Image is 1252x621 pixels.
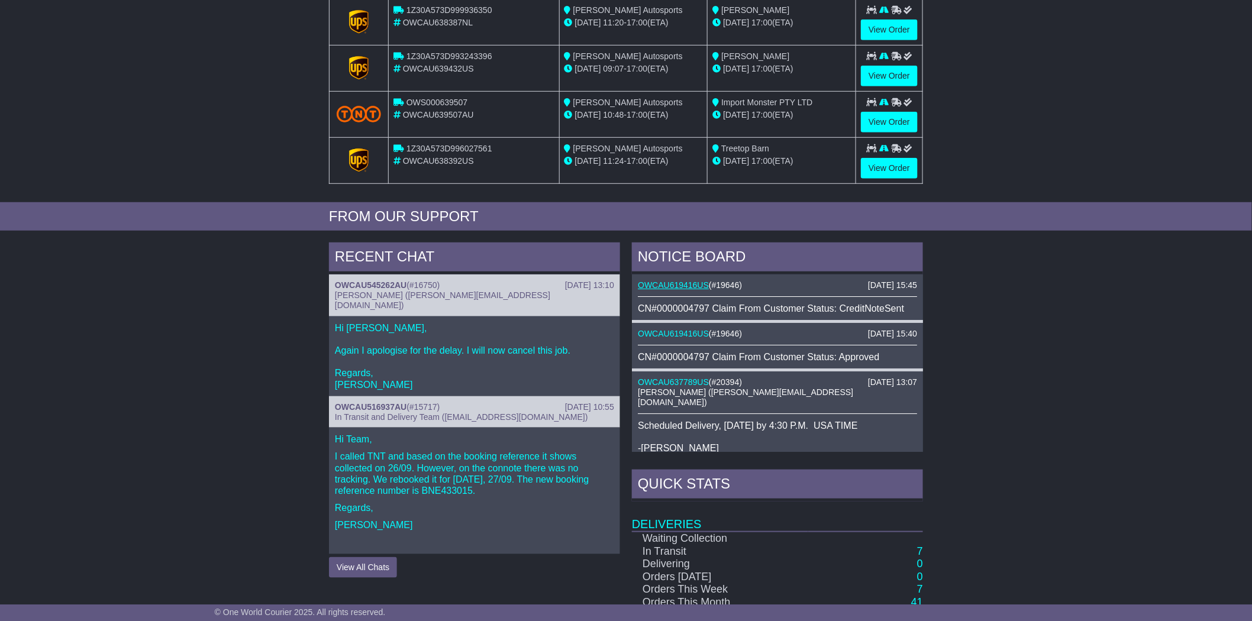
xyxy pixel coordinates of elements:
div: ( ) [335,402,614,412]
span: 17:00 [627,110,647,119]
div: FROM OUR SUPPORT [329,208,923,225]
p: Regards, [335,502,614,513]
p: Scheduled Delivery, [DATE] by 4:30 P.M. USA TIME -[PERSON_NAME] [638,420,917,454]
p: Hi [PERSON_NAME], Again I apologise for the delay. I will now cancel this job. Regards, [PERSON_N... [335,322,614,390]
span: © One World Courier 2025. All rights reserved. [215,607,386,617]
span: [DATE] [575,156,601,166]
div: [DATE] 13:10 [565,280,614,290]
span: [DATE] [575,64,601,73]
div: [DATE] 15:40 [868,329,917,339]
span: 1Z30A573D996027561 [406,144,492,153]
span: [PERSON_NAME] Autosports [573,144,683,153]
a: 7 [917,583,923,595]
button: View All Chats [329,557,397,578]
a: OWCAU619416US [638,329,709,338]
span: 17:00 [627,64,647,73]
td: Delivering [632,558,808,571]
span: [PERSON_NAME] ([PERSON_NAME][EMAIL_ADDRESS][DOMAIN_NAME]) [638,387,853,407]
div: ( ) [638,280,917,290]
div: [DATE] 10:55 [565,402,614,412]
div: CN#0000004797 Claim From Customer Status: CreditNoteSent [638,303,917,314]
span: OWS000639507 [406,98,468,107]
span: #19646 [712,329,740,338]
td: Waiting Collection [632,532,808,545]
a: OWCAU516937AU [335,402,406,412]
p: Hi Team, [335,434,614,445]
a: 41 [911,596,923,608]
p: I called TNT and based on the booking reference it shows collected on 26/09. However, on the conn... [335,451,614,496]
span: 17:00 [751,18,772,27]
div: (ETA) [712,17,851,29]
div: (ETA) [712,155,851,167]
span: [PERSON_NAME] ([PERSON_NAME][EMAIL_ADDRESS][DOMAIN_NAME]) [335,290,550,310]
span: [DATE] [723,156,749,166]
img: TNT_Domestic.png [337,106,381,122]
span: [PERSON_NAME] [721,51,789,61]
td: Orders [DATE] [632,571,808,584]
a: View Order [861,20,918,40]
div: NOTICE BOARD [632,242,923,274]
a: OWCAU637789US [638,377,709,387]
a: OWCAU545262AU [335,280,406,290]
div: ( ) [638,377,917,387]
span: [DATE] [723,64,749,73]
span: OWCAU638392US [403,156,474,166]
a: View Order [861,158,918,179]
span: 09:07 [604,64,624,73]
p: [PERSON_NAME] [335,519,614,531]
div: CN#0000004797 Claim From Customer Status: Approved [638,351,917,363]
span: 1Z30A573D993243396 [406,51,492,61]
span: 17:00 [751,64,772,73]
img: GetCarrierServiceLogo [349,148,369,172]
div: [DATE] 13:07 [868,377,917,387]
a: 7 [917,545,923,557]
td: Orders This Month [632,596,808,609]
a: 0 [917,571,923,583]
span: [DATE] [723,110,749,119]
div: - (ETA) [564,17,703,29]
span: In Transit and Delivery Team ([EMAIL_ADDRESS][DOMAIN_NAME]) [335,412,588,422]
span: [DATE] [723,18,749,27]
td: Orders This Week [632,583,808,596]
span: 11:20 [604,18,624,27]
div: - (ETA) [564,155,703,167]
span: [DATE] [575,18,601,27]
span: Import Monster PTY LTD [721,98,812,107]
a: OWCAU619416US [638,280,709,290]
div: - (ETA) [564,63,703,75]
span: 17:00 [751,156,772,166]
span: 11:24 [604,156,624,166]
span: [PERSON_NAME] Autosports [573,51,683,61]
div: ( ) [638,329,917,339]
td: In Transit [632,545,808,558]
a: View Order [861,112,918,132]
span: #19646 [712,280,740,290]
span: #15717 [409,402,437,412]
span: 10:48 [604,110,624,119]
span: OWCAU638387NL [403,18,473,27]
span: 17:00 [627,18,647,27]
span: 17:00 [627,156,647,166]
span: OWCAU639507AU [403,110,474,119]
img: GetCarrierServiceLogo [349,56,369,80]
td: Deliveries [632,502,923,532]
div: - (ETA) [564,109,703,121]
span: 1Z30A573D999936350 [406,5,492,15]
div: ( ) [335,280,614,290]
div: RECENT CHAT [329,242,620,274]
span: [PERSON_NAME] Autosports [573,5,683,15]
a: View Order [861,66,918,86]
span: #16750 [409,280,437,290]
span: [DATE] [575,110,601,119]
span: 17:00 [751,110,772,119]
img: GetCarrierServiceLogo [349,10,369,34]
div: [DATE] 15:45 [868,280,917,290]
div: (ETA) [712,109,851,121]
span: [PERSON_NAME] Autosports [573,98,683,107]
span: Treetop Barn [721,144,769,153]
a: 0 [917,558,923,570]
div: Quick Stats [632,470,923,502]
span: [PERSON_NAME] [721,5,789,15]
div: (ETA) [712,63,851,75]
span: #20394 [712,377,740,387]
